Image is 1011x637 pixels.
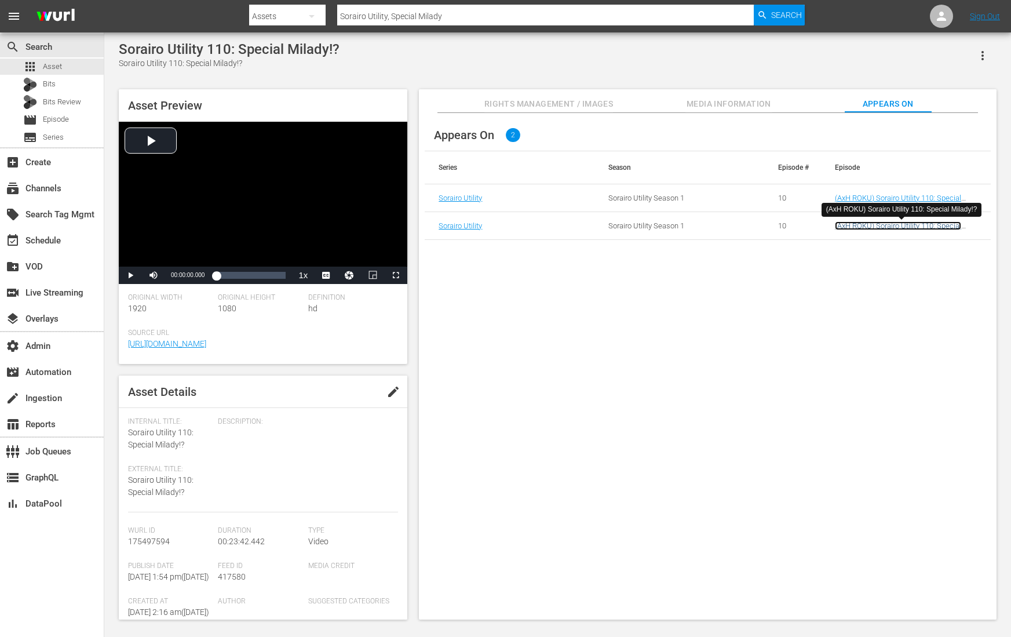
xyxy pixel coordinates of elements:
[291,267,315,284] button: Playback Rate
[218,526,302,536] span: Duration
[6,208,20,221] span: Search Tag Mgmt
[484,97,613,111] span: Rights Management / Images
[23,95,37,109] div: Bits Review
[171,272,205,278] span: 00:00:00.000
[685,97,772,111] span: Media Information
[6,417,20,431] span: Reports
[835,221,966,256] a: (AxH ROKU) Sorairo Utility 110: Special Milady!? ((AxH ROKU) Sorairo Utility 110: Special Milady!...
[128,597,212,606] span: Created At
[119,57,340,70] div: Sorairo Utility 110: Special Milady!?
[128,99,202,112] span: Asset Preview
[594,212,764,240] td: Sorairo Utility Season 1
[845,97,932,111] span: Appears On
[379,378,407,406] button: edit
[218,417,392,427] span: Description:
[218,562,302,571] span: Feed ID
[128,607,209,617] span: [DATE] 2:16 am ( [DATE] )
[218,293,302,303] span: Original Height
[128,329,392,338] span: Source Url
[764,151,821,184] th: Episode #
[308,526,392,536] span: Type
[128,417,212,427] span: Internal Title:
[6,365,20,379] span: Automation
[6,260,20,274] span: VOD
[338,267,361,284] button: Jump To Time
[128,385,196,399] span: Asset Details
[308,293,392,303] span: Definition
[821,151,991,184] th: Episode
[7,9,21,23] span: menu
[754,5,805,26] button: Search
[384,267,407,284] button: Fullscreen
[128,293,212,303] span: Original Width
[43,61,62,72] span: Asset
[43,96,81,108] span: Bits Review
[439,194,482,202] a: Sorairo Utility
[386,385,400,399] span: edit
[218,597,302,606] span: Author
[6,181,20,195] span: Channels
[119,41,340,57] div: Sorairo Utility 110: Special Milady!?
[23,78,37,92] div: Bits
[128,465,212,474] span: External Title:
[128,537,170,546] span: 175497594
[218,304,236,313] span: 1080
[128,475,194,497] span: Sorairo Utility 110: Special Milady!?
[434,128,494,142] span: Appears On
[218,537,265,546] span: 00:23:42.442
[308,597,392,606] span: Suggested Categories
[6,286,20,300] span: Live Streaming
[594,151,764,184] th: Season
[119,267,142,284] button: Play
[308,562,392,571] span: Media Credit
[764,212,821,240] td: 10
[506,128,520,142] span: 2
[128,339,206,348] a: [URL][DOMAIN_NAME]
[6,471,20,485] span: GraphQL
[6,234,20,247] span: Schedule
[142,267,165,284] button: Mute
[216,272,286,279] div: Progress Bar
[6,339,20,353] span: Admin
[6,312,20,326] span: Overlays
[23,130,37,144] span: Series
[218,572,246,581] span: 417580
[43,78,56,90] span: Bits
[826,205,977,214] div: (AxH ROKU) Sorairo Utility 110: Special Milady!?
[764,184,821,212] td: 10
[6,391,20,405] span: Ingestion
[835,194,961,211] a: (AxH ROKU) Sorairo Utility 110: Special Milady!?
[23,113,37,127] span: Episode
[6,497,20,511] span: DataPool
[315,267,338,284] button: Captions
[6,445,20,458] span: Job Queues
[23,60,37,74] span: Asset
[128,562,212,571] span: Publish Date
[308,537,329,546] span: Video
[6,155,20,169] span: Create
[425,151,594,184] th: Series
[361,267,384,284] button: Picture-in-Picture
[970,12,1000,21] a: Sign Out
[6,40,20,54] span: Search
[594,184,764,212] td: Sorairo Utility Season 1
[771,5,802,26] span: Search
[128,526,212,536] span: Wurl Id
[43,132,64,143] span: Series
[28,3,83,30] img: ans4CAIJ8jUAAAAAAAAAAAAAAAAAAAAAAAAgQb4GAAAAAAAAAAAAAAAAAAAAAAAAJMjXAAAAAAAAAAAAAAAAAAAAAAAAgAT5G...
[128,572,209,581] span: [DATE] 1:54 pm ( [DATE] )
[308,304,317,313] span: hd
[43,114,69,125] span: Episode
[119,122,407,284] div: Video Player
[128,304,147,313] span: 1920
[439,221,482,230] a: Sorairo Utility
[128,428,194,449] span: Sorairo Utility 110: Special Milady!?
